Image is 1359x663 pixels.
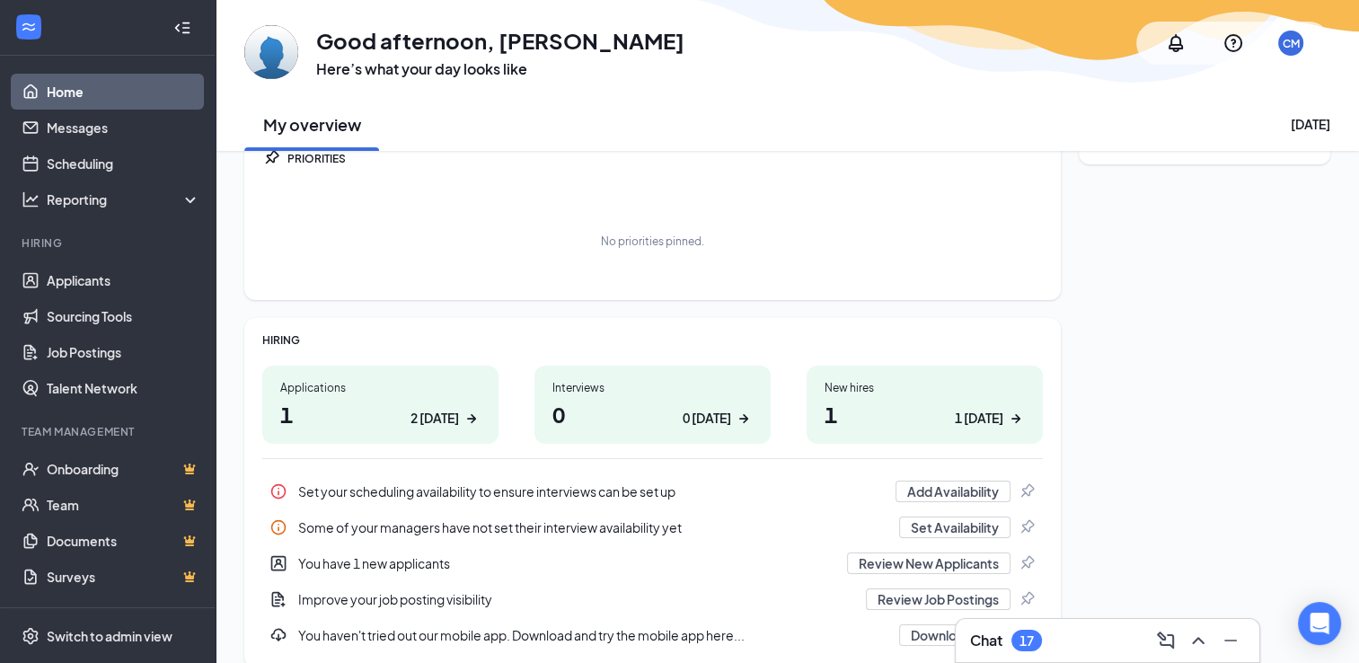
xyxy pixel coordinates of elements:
[534,366,771,444] a: Interviews00 [DATE]ArrowRight
[316,25,684,56] h1: Good afternoon, [PERSON_NAME]
[298,554,836,572] div: You have 1 new applicants
[1018,554,1036,572] svg: Pin
[47,627,172,645] div: Switch to admin view
[20,18,38,36] svg: WorkstreamLogo
[47,146,200,181] a: Scheduling
[298,482,885,500] div: Set your scheduling availability to ensure interviews can be set up
[1007,410,1025,428] svg: ArrowRight
[1216,626,1245,655] button: Minimize
[970,631,1002,650] h3: Chat
[22,190,40,208] svg: Analysis
[262,509,1043,545] div: Some of your managers have not set their interview availability yet
[298,590,855,608] div: Improve your job posting visibility
[1018,482,1036,500] svg: Pin
[955,409,1003,428] div: 1 [DATE]
[244,25,298,79] img: Colby Murtha
[263,113,361,136] h2: My overview
[269,518,287,536] svg: Info
[47,370,200,406] a: Talent Network
[269,482,287,500] svg: Info
[1184,626,1213,655] button: ChevronUp
[262,617,1043,653] a: DownloadYou haven't tried out our mobile app. Download and try the mobile app here...Download AppPin
[22,235,197,251] div: Hiring
[47,523,200,559] a: DocumentsCrown
[47,298,200,334] a: Sourcing Tools
[262,332,1043,348] div: HIRING
[47,262,200,298] a: Applicants
[280,380,481,395] div: Applications
[1018,590,1036,608] svg: Pin
[552,380,753,395] div: Interviews
[22,627,40,645] svg: Settings
[1152,626,1180,655] button: ComposeMessage
[1220,630,1241,651] svg: Minimize
[316,59,684,79] h3: Here’s what your day looks like
[262,366,499,444] a: Applications12 [DATE]ArrowRight
[22,424,197,439] div: Team Management
[298,626,888,644] div: You haven't tried out our mobile app. Download and try the mobile app here...
[47,559,200,595] a: SurveysCrown
[1165,32,1187,54] svg: Notifications
[866,588,1010,610] button: Review Job Postings
[847,552,1010,574] button: Review New Applicants
[552,399,753,429] h1: 0
[1155,630,1177,651] svg: ComposeMessage
[825,380,1025,395] div: New hires
[173,19,191,37] svg: Collapse
[269,554,287,572] svg: UserEntity
[262,545,1043,581] div: You have 1 new applicants
[807,366,1043,444] a: New hires11 [DATE]ArrowRight
[47,110,200,146] a: Messages
[683,409,731,428] div: 0 [DATE]
[269,626,287,644] svg: Download
[262,149,280,167] svg: Pin
[287,151,1043,166] div: PRIORITIES
[47,74,200,110] a: Home
[1283,36,1300,51] div: CM
[298,518,888,536] div: Some of your managers have not set their interview availability yet
[262,473,1043,509] a: InfoSet your scheduling availability to ensure interviews can be set upAdd AvailabilityPin
[1222,32,1244,54] svg: QuestionInfo
[262,617,1043,653] div: You haven't tried out our mobile app. Download and try the mobile app here...
[1018,518,1036,536] svg: Pin
[896,481,1010,502] button: Add Availability
[47,451,200,487] a: OnboardingCrown
[1187,630,1209,651] svg: ChevronUp
[1019,633,1034,649] div: 17
[601,234,704,249] div: No priorities pinned.
[47,334,200,370] a: Job Postings
[410,409,459,428] div: 2 [DATE]
[463,410,481,428] svg: ArrowRight
[262,581,1043,617] div: Improve your job posting visibility
[269,590,287,608] svg: DocumentAdd
[47,190,201,208] div: Reporting
[825,399,1025,429] h1: 1
[47,487,200,523] a: TeamCrown
[280,399,481,429] h1: 1
[262,473,1043,509] div: Set your scheduling availability to ensure interviews can be set up
[899,517,1010,538] button: Set Availability
[1298,602,1341,645] div: Open Intercom Messenger
[1291,115,1330,133] div: [DATE]
[735,410,753,428] svg: ArrowRight
[899,624,1010,646] button: Download App
[262,545,1043,581] a: UserEntityYou have 1 new applicantsReview New ApplicantsPin
[262,581,1043,617] a: DocumentAddImprove your job posting visibilityReview Job PostingsPin
[262,509,1043,545] a: InfoSome of your managers have not set their interview availability yetSet AvailabilityPin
